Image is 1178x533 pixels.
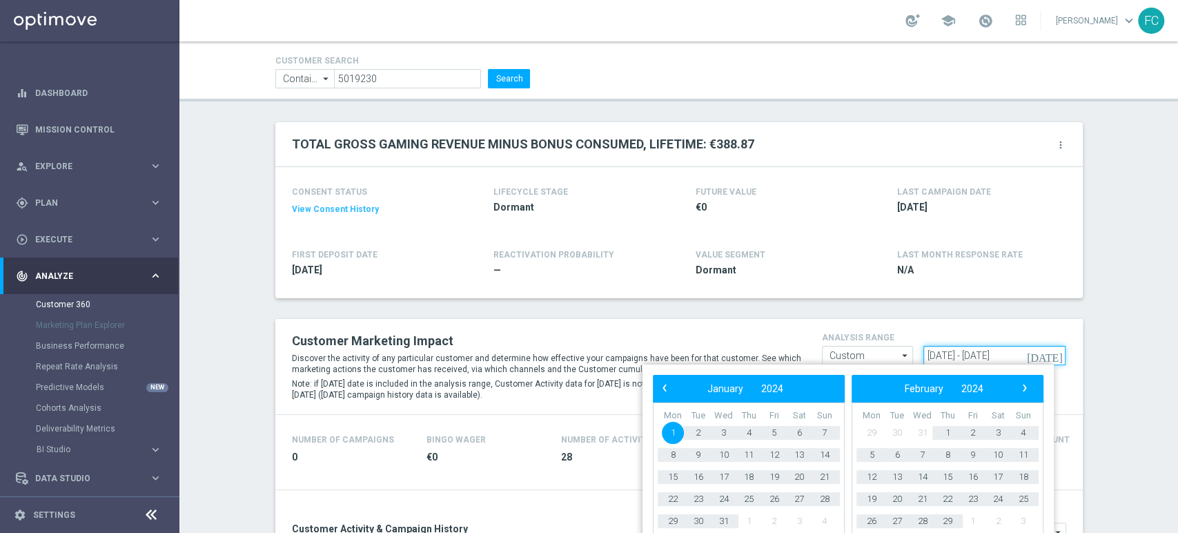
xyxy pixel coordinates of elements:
span: LAST MONTH RESPONSE RATE [897,250,1023,260]
span: N/A [897,264,1059,277]
span: 13 [886,466,908,488]
span: 28 [561,451,679,464]
span: 31 [911,422,933,444]
span: 6 [788,422,810,444]
button: January [698,380,752,398]
button: Data Studio keyboard_arrow_right [15,473,163,484]
span: €0 [696,201,857,214]
span: 2 [763,510,785,532]
span: 17 [987,466,1009,488]
span: Plan [35,199,149,207]
h4: FUTURE VALUE [696,187,756,197]
span: — [493,264,655,277]
span: 30 [886,422,908,444]
i: arrow_drop_down [899,347,912,365]
span: 3 [788,510,810,532]
bs-datepicker-navigation-view: ​ ​ ​ [656,380,834,398]
span: 17 [712,466,734,488]
button: › [1015,380,1033,398]
span: 5 [861,444,883,466]
span: 22 [936,488,959,510]
i: gps_fixed [16,197,28,209]
span: 2024 [961,383,983,394]
div: gps_fixed Plan keyboard_arrow_right [15,197,163,209]
span: 8 [936,444,959,466]
span: 31 [712,510,734,532]
span: 29 [861,422,883,444]
h4: analysis range [822,333,1066,342]
span: Dormant [696,264,857,277]
span: 19 [861,488,883,510]
i: keyboard_arrow_right [149,443,162,456]
button: play_circle_outline Execute keyboard_arrow_right [15,234,163,245]
div: Marketing Plan Explorer [36,315,178,336]
th: weekday [859,410,885,422]
h4: VALUE SEGMENT [696,250,765,260]
i: keyboard_arrow_right [149,196,162,209]
th: weekday [787,410,812,422]
div: equalizer Dashboard [15,88,163,99]
bs-datepicker-navigation-view: ​ ​ ​ [855,380,1033,398]
span: 29 [662,510,684,532]
span: 18 [738,466,760,488]
th: weekday [910,410,935,422]
span: 27 [886,510,908,532]
h4: Number of Activity Days [561,435,676,445]
span: 9 [962,444,984,466]
div: Dashboard [16,75,162,111]
span: 2025-02-26 [897,201,1059,214]
a: Deliverability Metrics [36,423,144,434]
a: Dashboard [35,75,162,111]
span: 1 [962,510,984,532]
h2: TOTAL GROSS GAMING REVENUE MINUS BONUS CONSUMED, LIFETIME: €388.87 [292,136,754,153]
span: 26 [861,510,883,532]
span: January [707,383,743,394]
span: 3 [987,422,1009,444]
th: weekday [812,410,837,422]
span: 2024 [761,383,783,394]
p: Note: if [DATE] date is included in the analysis range, Customer Activity data for [DATE] is not ... [292,378,801,400]
span: Dormant [493,201,655,214]
div: person_search Explore keyboard_arrow_right [15,161,163,172]
h4: LIFECYCLE STAGE [493,187,568,197]
h2: Customer Marketing Impact [292,333,801,349]
span: 21 [911,488,933,510]
a: Settings [33,511,75,519]
span: Analyze [35,272,149,280]
span: 12 [861,466,883,488]
span: › [1016,379,1034,397]
span: 16 [962,466,984,488]
div: Mission Control [15,124,163,135]
h4: CONSENT STATUS [292,187,453,197]
span: 20 [788,466,810,488]
th: weekday [960,410,985,422]
span: REACTIVATION PROBABILITY [493,250,614,260]
div: BI Studio keyboard_arrow_right [36,444,163,455]
span: 1 [936,422,959,444]
i: play_circle_outline [16,233,28,246]
i: [DATE] [1027,349,1064,362]
div: Predictive Models [36,377,178,398]
th: weekday [935,410,961,422]
span: 7 [911,444,933,466]
span: 3 [1012,510,1034,532]
button: Search [488,69,530,88]
span: 30 [687,510,709,532]
th: weekday [711,410,736,422]
div: track_changes Analyze keyboard_arrow_right [15,271,163,282]
p: Discover the activity of any particular customer and determine how effective your campaigns have ... [292,353,801,375]
span: 28 [814,488,836,510]
div: Mission Control [16,111,162,148]
i: track_changes [16,270,28,282]
input: Contains [275,69,335,88]
span: school [941,13,956,28]
span: 24 [712,488,734,510]
input: Enter CID, Email, name or phone [334,69,481,88]
th: weekday [761,410,787,422]
span: 25 [738,488,760,510]
button: View Consent History [292,204,379,215]
span: Execute [35,235,149,244]
span: 20 [886,488,908,510]
span: 26 [763,488,785,510]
